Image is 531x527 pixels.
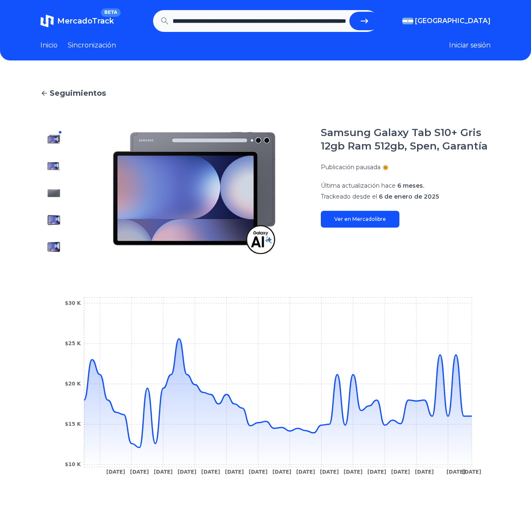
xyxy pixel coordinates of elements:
[321,163,380,171] font: Publicación pausada
[47,160,61,173] img: Samsung Galaxy Tab S10+ Gris 12gb Ram 512gb, Spen, Garantía
[415,17,491,25] font: [GEOGRAPHIC_DATA]
[154,469,173,475] tspan: [DATE]
[40,40,58,50] a: Inicio
[391,469,410,475] tspan: [DATE]
[249,469,268,475] tspan: [DATE]
[104,10,117,15] font: BETA
[47,133,61,146] img: Samsung Galaxy Tab S10+ Gris 12gb Ram 512gb, Spen, Garantía
[379,193,439,200] font: 6 de enero de 2025
[449,40,491,50] button: Iniciar sesión
[50,89,106,98] font: Seguimientos
[321,126,488,152] font: Samsung Galaxy Tab S10+ Gris 12gb Ram 512gb, Spen, Garantía
[68,41,116,49] font: Sincronización
[402,18,413,24] img: Argentina
[446,469,465,475] tspan: [DATE]
[343,469,362,475] tspan: [DATE]
[402,16,491,26] button: [GEOGRAPHIC_DATA]
[68,40,116,50] a: Sincronización
[272,469,291,475] tspan: [DATE]
[397,182,424,189] font: 6 meses.
[320,469,339,475] tspan: [DATE]
[201,469,220,475] tspan: [DATE]
[106,469,125,475] tspan: [DATE]
[47,240,61,254] img: Samsung Galaxy Tab S10+ Gris 12gb Ram 512gb, Spen, Garantía
[462,469,481,475] tspan: [DATE]
[47,186,61,200] img: Samsung Galaxy Tab S10+ Gris 12gb Ram 512gb, Spen, Garantía
[40,14,114,28] a: MercadoTrackBETA
[130,469,149,475] tspan: [DATE]
[225,469,244,475] tspan: [DATE]
[47,213,61,227] img: Samsung Galaxy Tab S10+ Gris 12gb Ram 512gb, Spen, Garantía
[65,421,81,427] tspan: $15 K
[40,41,58,49] font: Inicio
[40,14,54,28] img: MercadoTrack
[65,300,81,306] tspan: $30 K
[321,182,396,189] font: Última actualización hace
[415,469,434,475] tspan: [DATE]
[84,126,304,260] img: Samsung Galaxy Tab S10+ Gris 12gb Ram 512gb, Spen, Garantía
[57,16,114,26] font: MercadoTrack
[296,469,315,475] tspan: [DATE]
[367,469,386,475] tspan: [DATE]
[321,193,377,200] font: Trackeado desde el
[65,462,81,468] tspan: $10 K
[65,381,81,387] tspan: $20 K
[449,41,491,49] font: Iniciar sesión
[177,469,196,475] tspan: [DATE]
[334,216,386,222] font: Ver en Mercadolibre
[65,341,81,346] tspan: $25 K
[321,211,399,228] a: Ver en Mercadolibre
[40,87,491,99] a: Seguimientos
